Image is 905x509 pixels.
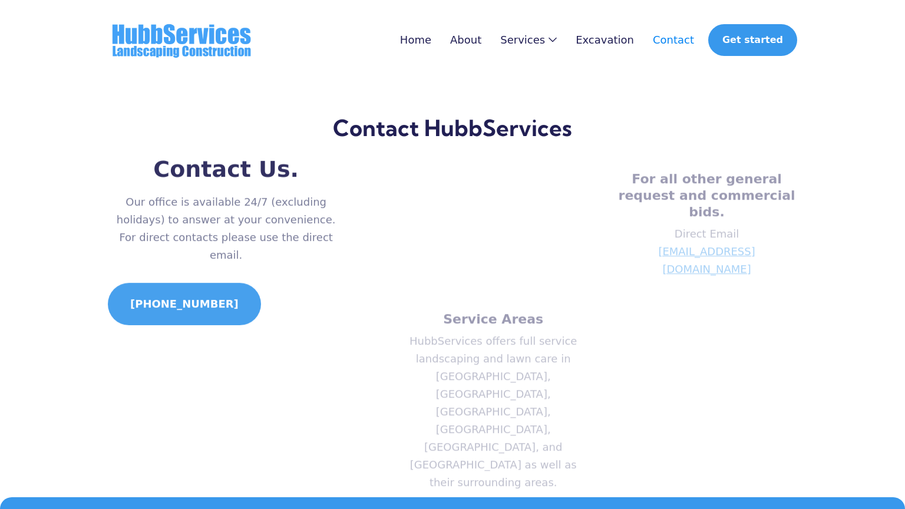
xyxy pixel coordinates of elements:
[617,225,797,278] p: Direct Email
[617,171,797,220] h3: For all other general request and commercial bids.
[500,34,557,46] div: Services
[108,283,261,325] a: [PHONE_NUMBER]
[500,34,545,46] div: Services
[450,34,481,46] a: About
[576,34,634,46] a: Excavation
[653,34,694,46] a: Contact
[400,34,431,46] a: Home
[108,193,344,264] p: Our office is available 24/7 (excluding holidays) to answer at your convenience. For direct conta...
[708,24,797,56] a: Get started
[403,311,583,328] h3: Service Areas
[108,19,255,61] img: HubbServices and HubbLawns Logo
[617,243,797,278] a: [EMAIL_ADDRESS][DOMAIN_NAME]
[549,37,557,42] img: Icon Rounded Chevron Dark - BRIX Templates
[403,332,583,491] p: HubbServices offers full service landscaping and lawn care in [GEOGRAPHIC_DATA], [GEOGRAPHIC_DATA...
[108,154,344,184] h2: Contact Us.
[108,19,255,61] a: home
